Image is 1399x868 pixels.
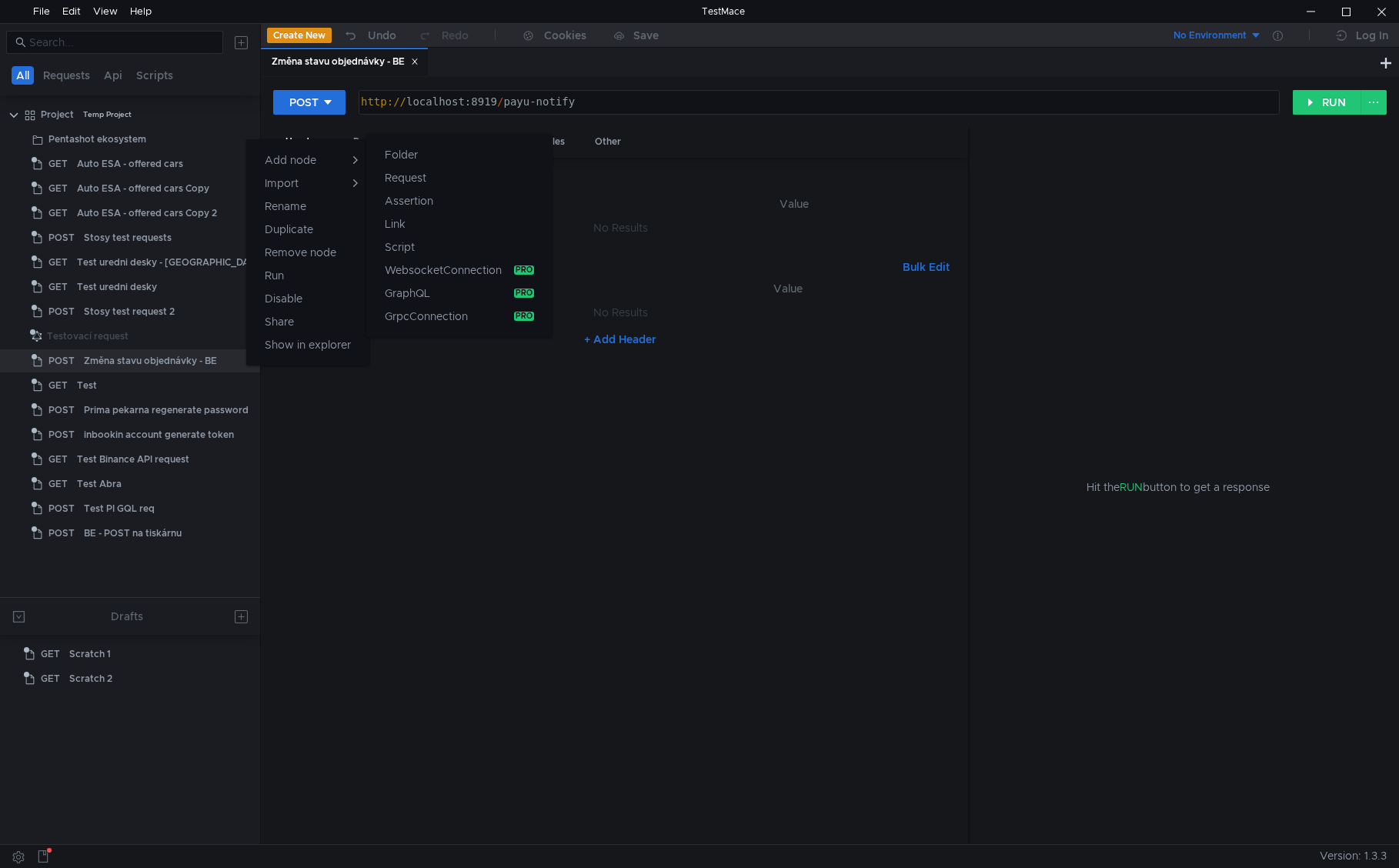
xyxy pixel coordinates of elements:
[514,265,534,275] div: pro
[265,220,313,239] app-tour-anchor: Duplicate
[265,336,351,354] app-tour-anchor: Show in explorer
[246,149,369,172] button: Add node
[366,212,553,235] button: Link
[385,145,418,164] app-tour-anchor: Folder
[366,166,553,189] button: Request
[265,153,316,167] app-tour-anchor: Add node
[246,218,369,241] button: Duplicate
[366,143,553,166] button: Folder
[385,238,415,256] app-tour-anchor: Script
[385,169,426,187] app-tour-anchor: Request
[366,259,553,282] button: WebsocketConnectionpro
[366,235,553,259] button: Script
[265,266,284,285] app-tour-anchor: Run
[385,192,433,210] app-tour-anchor: Assertion
[246,310,369,333] button: Share
[246,264,369,287] button: Run
[366,282,553,305] button: GraphQLpro
[265,176,299,190] app-tour-anchor: Import
[265,312,294,331] app-tour-anchor: Share
[265,289,302,308] app-tour-anchor: Disable
[265,243,336,262] app-tour-anchor: Remove node
[246,287,369,310] button: Disable
[246,241,369,264] button: Remove node
[385,215,406,233] app-tour-anchor: Link
[366,305,553,328] button: GrpcConnectionpro
[385,261,502,279] app-tour-anchor: WebsocketConnection
[246,333,369,356] button: Show in explorer
[514,312,534,321] div: pro
[514,289,534,298] div: pro
[246,195,369,218] button: Rename
[366,189,553,212] button: Assertion
[385,284,430,302] app-tour-anchor: GraphQL
[265,197,306,215] app-tour-anchor: Rename
[246,172,369,195] button: Import
[385,307,468,325] app-tour-anchor: GrpcConnection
